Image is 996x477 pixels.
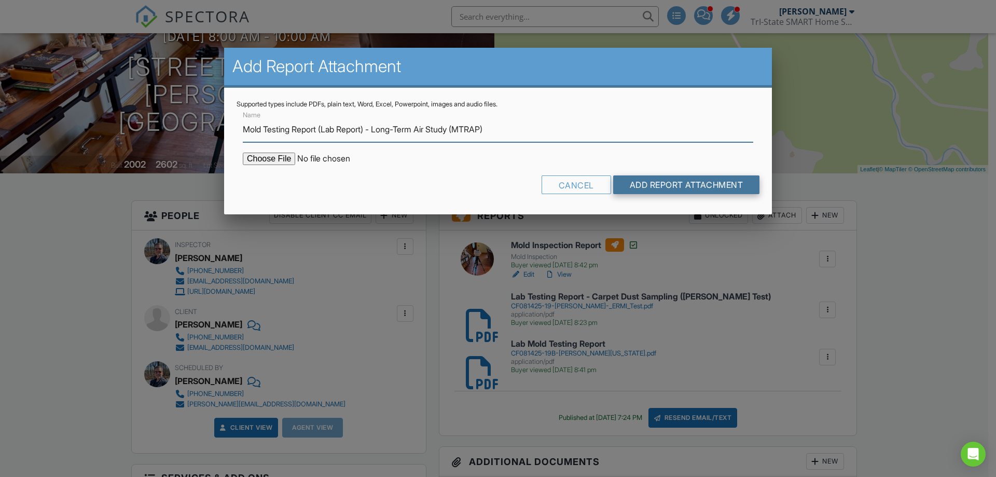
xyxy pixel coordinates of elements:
input: Add Report Attachment [613,175,760,194]
h2: Add Report Attachment [232,56,764,77]
div: Cancel [542,175,611,194]
label: Name [243,111,260,120]
div: Open Intercom Messenger [961,442,986,467]
div: Supported types include PDFs, plain text, Word, Excel, Powerpoint, images and audio files. [237,100,759,108]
